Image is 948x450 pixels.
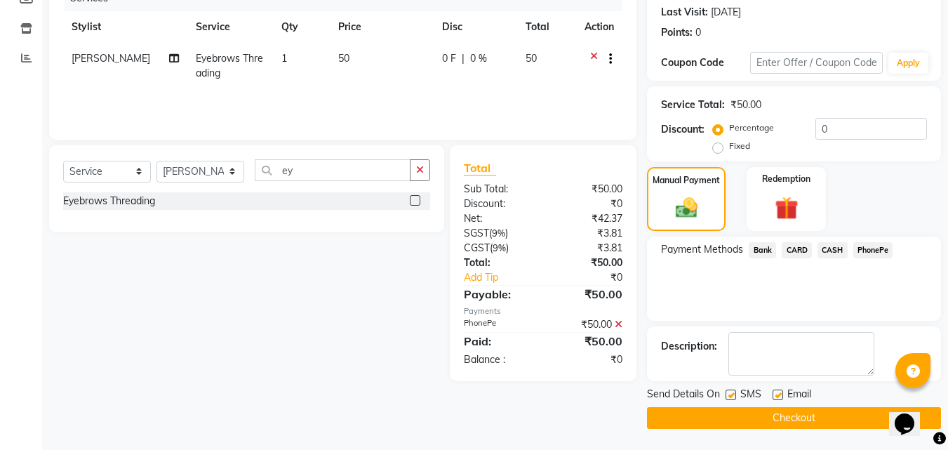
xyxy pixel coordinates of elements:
span: 1 [281,52,287,65]
label: Percentage [729,121,774,134]
span: Eyebrows Threading [196,52,263,79]
span: SMS [740,387,761,404]
div: ₹0 [559,270,634,285]
input: Search or Scan [255,159,410,181]
th: Total [517,11,577,43]
div: ₹50.00 [543,333,633,350]
button: Apply [888,53,928,74]
div: ₹50.00 [543,286,633,303]
span: Email [787,387,811,404]
label: Fixed [729,140,750,152]
label: Redemption [762,173,810,185]
div: 0 [695,25,701,40]
span: 9% [493,242,506,253]
span: [PERSON_NAME] [72,52,150,65]
span: CGST [464,241,490,254]
div: Description: [661,339,717,354]
span: 9% [492,227,505,239]
a: Add Tip [453,270,558,285]
span: 50 [526,52,537,65]
div: ₹50.00 [730,98,761,112]
div: Last Visit: [661,5,708,20]
th: Stylist [63,11,187,43]
th: Disc [434,11,517,43]
label: Manual Payment [653,174,720,187]
div: Sub Total: [453,182,543,197]
span: SGST [464,227,489,239]
span: | [462,51,465,66]
div: Service Total: [661,98,725,112]
span: 0 F [442,51,456,66]
span: Total [464,161,496,176]
div: Paid: [453,333,543,350]
div: ₹3.81 [543,226,633,241]
span: 0 % [470,51,487,66]
th: Action [576,11,622,43]
span: Send Details On [647,387,720,404]
div: ₹0 [543,197,633,211]
span: CARD [782,242,812,258]
input: Enter Offer / Coupon Code [750,52,883,74]
div: PhonePe [453,317,543,332]
div: Discount: [661,122,705,137]
th: Price [330,11,434,43]
button: Checkout [647,407,941,429]
div: ( ) [453,226,543,241]
div: Payments [464,305,622,317]
div: Points: [661,25,693,40]
span: CASH [817,242,848,258]
div: Net: [453,211,543,226]
span: PhonePe [853,242,893,258]
div: Payable: [453,286,543,303]
div: ₹50.00 [543,317,633,332]
div: ₹50.00 [543,256,633,270]
div: [DATE] [711,5,741,20]
div: Discount: [453,197,543,211]
div: ₹3.81 [543,241,633,256]
span: Payment Methods [661,242,743,257]
img: _gift.svg [768,194,806,223]
div: ₹42.37 [543,211,633,226]
img: _cash.svg [669,195,705,220]
iframe: chat widget [889,394,934,436]
th: Service [187,11,273,43]
div: Eyebrows Threading [63,194,155,209]
div: ( ) [453,241,543,256]
th: Qty [273,11,330,43]
div: Balance : [453,352,543,367]
div: ₹50.00 [543,182,633,197]
div: Coupon Code [661,55,749,70]
div: ₹0 [543,352,633,367]
span: 50 [338,52,349,65]
div: Total: [453,256,543,270]
span: Bank [749,242,776,258]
